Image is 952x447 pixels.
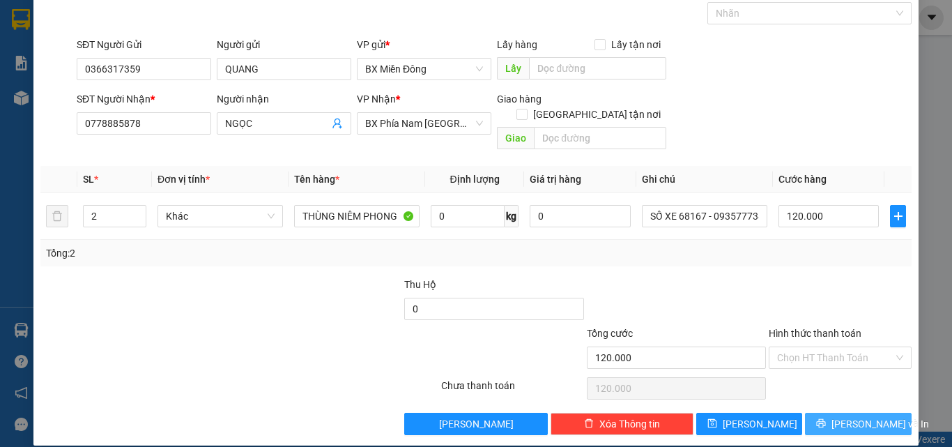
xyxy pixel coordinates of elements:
span: Lấy [497,57,529,79]
span: Giá trị hàng [530,174,581,185]
span: printer [816,418,826,430]
div: VP gửi [357,37,491,52]
input: Ghi Chú [642,205,767,227]
b: 339 Đinh Bộ Lĩnh, P26 [7,77,73,103]
span: Thu Hộ [404,279,436,290]
input: VD: Bàn, Ghế [294,205,420,227]
span: BX Phía Nam Nha Trang [365,113,483,134]
span: BX Miền Đông [365,59,483,79]
div: Người gửi [217,37,351,52]
button: printer[PERSON_NAME] và In [805,413,912,435]
label: Hình thức thanh toán [769,328,861,339]
span: user-add [332,118,343,129]
span: environment [7,77,17,87]
span: Tên hàng [294,174,339,185]
li: VP BX Phía Nam [GEOGRAPHIC_DATA] [96,59,185,105]
button: [PERSON_NAME] [404,413,547,435]
span: Định lượng [450,174,499,185]
button: save[PERSON_NAME] [696,413,803,435]
span: VP Nhận [357,93,396,105]
button: plus [890,205,906,227]
span: [GEOGRAPHIC_DATA] tận nơi [528,107,666,122]
span: Khác [166,206,275,227]
input: 0 [530,205,630,227]
li: Cúc Tùng [7,7,202,33]
span: kg [505,205,519,227]
li: VP BX Miền Đông [7,59,96,75]
button: deleteXóa Thông tin [551,413,693,435]
span: plus [891,211,905,222]
span: Tổng cước [587,328,633,339]
span: Cước hàng [778,174,827,185]
span: Giao [497,127,534,149]
span: save [707,418,717,430]
input: Dọc đường [529,57,666,79]
div: Người nhận [217,91,351,107]
th: Ghi chú [636,166,773,193]
span: Lấy tận nơi [606,37,666,52]
span: [PERSON_NAME] [439,416,514,432]
span: Giao hàng [497,93,542,105]
span: Lấy hàng [497,39,537,50]
span: SL [83,174,94,185]
div: Chưa thanh toán [440,378,585,402]
div: Tổng: 2 [46,245,369,261]
span: delete [584,418,594,430]
span: Đơn vị tính [158,174,210,185]
div: SĐT Người Nhận [77,91,211,107]
button: delete [46,205,68,227]
span: [PERSON_NAME] và In [831,416,929,432]
span: Xóa Thông tin [599,416,660,432]
input: Dọc đường [534,127,666,149]
div: SĐT Người Gửi [77,37,211,52]
span: [PERSON_NAME] [723,416,797,432]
